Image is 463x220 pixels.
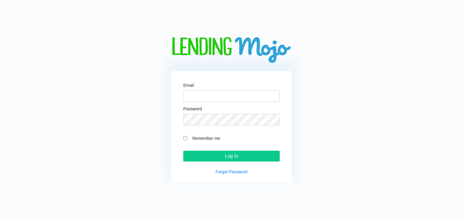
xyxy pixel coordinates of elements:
[171,37,292,64] img: logo-big.png
[183,107,202,111] label: Password
[216,169,247,174] a: Forgot Password
[183,83,194,87] label: Email
[183,151,280,162] input: Log In
[189,135,280,142] label: Remember me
